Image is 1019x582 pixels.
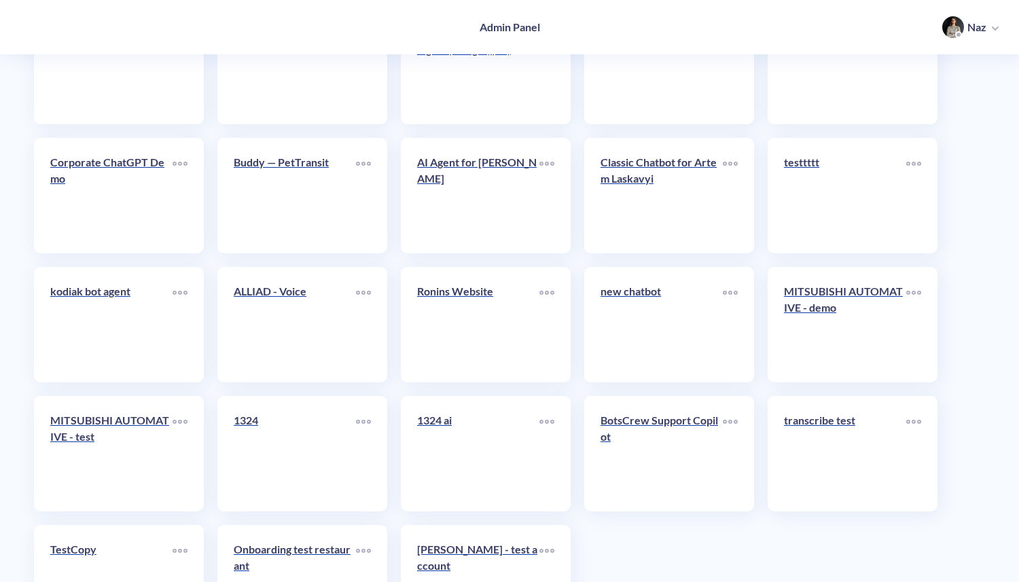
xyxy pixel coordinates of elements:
[601,25,723,108] a: Zelektro (test)
[417,154,539,237] a: AI Agent for [PERSON_NAME]
[784,283,906,366] a: MITSUBISHI AUTOMATIVE - demo
[50,25,173,108] a: BotsCrew - AI Agent
[601,412,723,445] p: BotsCrew Support Copilot
[942,16,964,38] img: user photo
[417,25,539,108] a: AI Working Women first digital (Widget)(FB)
[234,25,356,108] a: zelektro
[234,412,356,429] p: 1324
[234,154,356,170] p: Buddy — PetTransit
[601,154,723,237] a: Classic Chatbot for Artem Laskavyi
[417,412,539,495] a: 1324 ai
[784,154,906,237] a: testtttt
[601,283,723,299] p: new chatbot
[601,412,723,495] a: BotsCrew Support Copilot
[50,283,173,299] p: kodiak bot agent
[601,283,723,366] a: new chatbot
[417,412,539,429] p: 1324 ai
[234,541,356,574] p: Onboarding test restaurant
[50,412,173,495] a: MITSUBISHI AUTOMATIVE - test
[50,154,173,237] a: Corporate ChatGPT Demo
[234,283,356,366] a: ALLIAD - Voice
[417,541,539,574] p: [PERSON_NAME] - test account
[50,412,173,445] p: MITSUBISHI AUTOMATIVE - test
[417,283,539,366] a: Ronins Website
[601,154,723,187] p: Classic Chatbot for Artem Laskavyi
[784,412,906,495] a: transcribe test
[234,283,356,299] p: ALLIAD - Voice
[50,283,173,366] a: kodiak bot agent
[50,541,173,558] p: TestCopy
[50,154,173,187] p: Corporate ChatGPT Demo
[967,20,986,35] p: Naz
[784,283,906,316] p: MITSUBISHI AUTOMATIVE - demo
[417,283,539,299] p: Ronins Website
[417,154,539,187] p: AI Agent for [PERSON_NAME]
[234,154,356,237] a: Buddy — PetTransit
[234,412,356,495] a: 1324
[784,412,906,429] p: transcribe test
[480,20,540,33] h4: Admin Panel
[935,15,1005,39] button: user photoNaz
[784,154,906,170] p: testtttt
[784,25,906,108] a: BotsCrew AI Agent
